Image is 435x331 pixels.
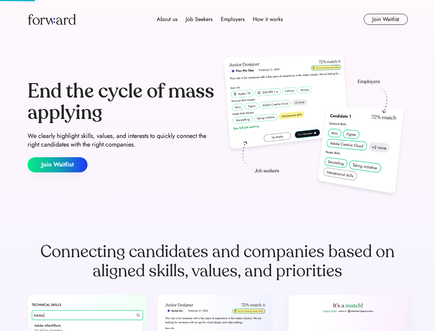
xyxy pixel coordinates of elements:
img: hero-image.png [220,52,408,201]
button: Join Waitlist [28,157,87,172]
div: We clearly highlight skills, values, and interests to quickly connect the right candidates with t... [28,132,215,149]
button: Join Waitlist [364,14,408,25]
div: Job Seekers [186,15,213,23]
div: End the cycle of mass applying [28,81,215,123]
img: Forward logo [28,14,76,25]
div: Connecting candidates and companies based on aligned skills, values, and priorities [28,242,408,281]
div: How it works [253,15,283,23]
div: About us [157,15,177,23]
div: Employers [221,15,245,23]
